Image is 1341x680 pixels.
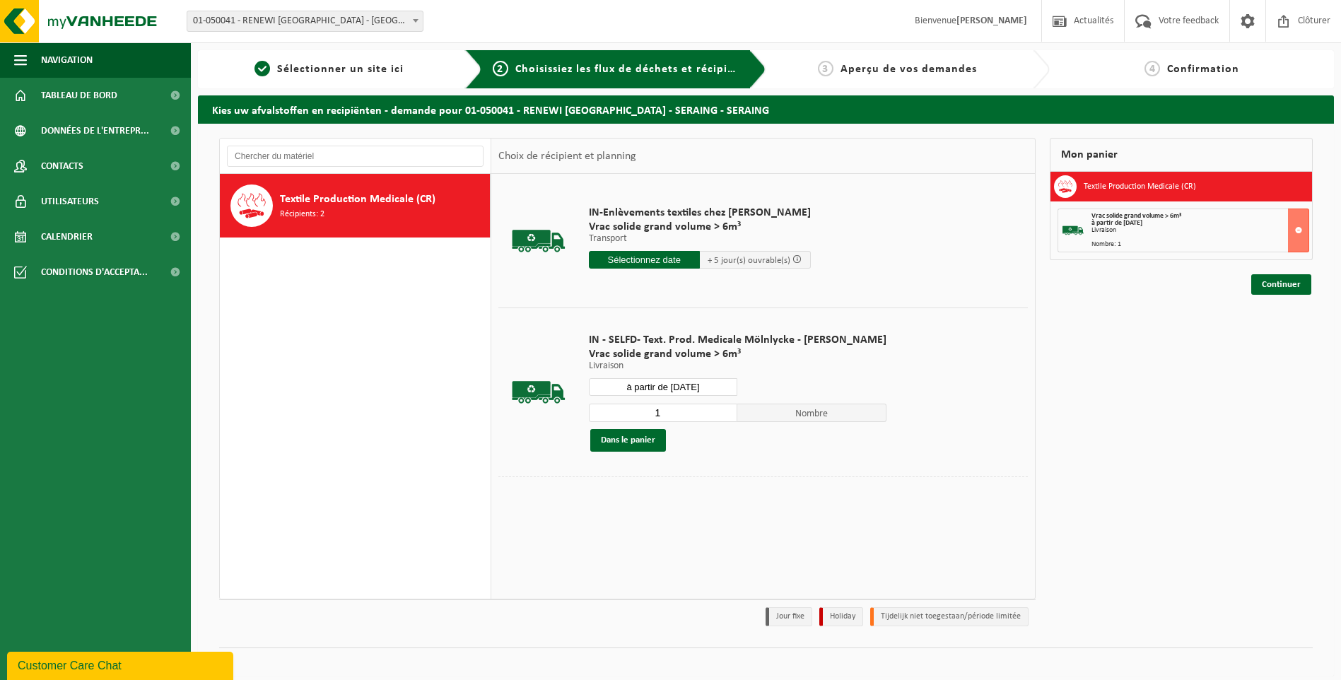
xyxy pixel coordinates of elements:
[1091,219,1142,227] strong: à partir de [DATE]
[589,251,700,269] input: Sélectionnez date
[1167,64,1239,75] span: Confirmation
[254,61,270,76] span: 1
[589,220,811,234] span: Vrac solide grand volume > 6m³
[818,61,833,76] span: 3
[277,64,404,75] span: Sélectionner un site ici
[589,333,886,347] span: IN - SELFD- Text. Prod. Medicale Mölnlycke - [PERSON_NAME]
[589,361,886,371] p: Livraison
[280,208,324,221] span: Récipients: 2
[1091,241,1308,248] div: Nombre: 1
[41,148,83,184] span: Contacts
[41,254,148,290] span: Conditions d'accepta...
[870,607,1029,626] li: Tijdelijk niet toegestaan/période limitée
[590,429,666,452] button: Dans le panier
[1251,274,1311,295] a: Continuer
[766,607,812,626] li: Jour fixe
[589,378,738,396] input: Sélectionnez date
[7,649,236,680] iframe: chat widget
[708,256,790,265] span: + 5 jour(s) ouvrable(s)
[187,11,423,31] span: 01-050041 - RENEWI BELGIUM - SERAING - SERAING
[1084,175,1196,198] h3: Textile Production Medicale (CR)
[227,146,484,167] input: Chercher du matériel
[187,11,423,32] span: 01-050041 - RENEWI BELGIUM - SERAING - SERAING
[841,64,977,75] span: Aperçu de vos demandes
[1144,61,1160,76] span: 4
[41,113,149,148] span: Données de l'entrepr...
[515,64,751,75] span: Choisissiez les flux de déchets et récipients
[280,191,435,208] span: Textile Production Medicale (CR)
[491,139,643,174] div: Choix de récipient et planning
[205,61,454,78] a: 1Sélectionner un site ici
[1050,138,1313,172] div: Mon panier
[956,16,1027,26] strong: [PERSON_NAME]
[737,404,886,422] span: Nombre
[589,347,886,361] span: Vrac solide grand volume > 6m³
[589,206,811,220] span: IN-Enlèvements textiles chez [PERSON_NAME]
[1091,227,1308,234] div: Livraison
[220,174,491,238] button: Textile Production Medicale (CR) Récipients: 2
[198,95,1334,123] h2: Kies uw afvalstoffen en recipiënten - demande pour 01-050041 - RENEWI [GEOGRAPHIC_DATA] - SERAING...
[1091,212,1181,220] span: Vrac solide grand volume > 6m³
[493,61,508,76] span: 2
[819,607,863,626] li: Holiday
[41,219,93,254] span: Calendrier
[589,234,811,244] p: Transport
[41,184,99,219] span: Utilisateurs
[41,78,117,113] span: Tableau de bord
[41,42,93,78] span: Navigation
